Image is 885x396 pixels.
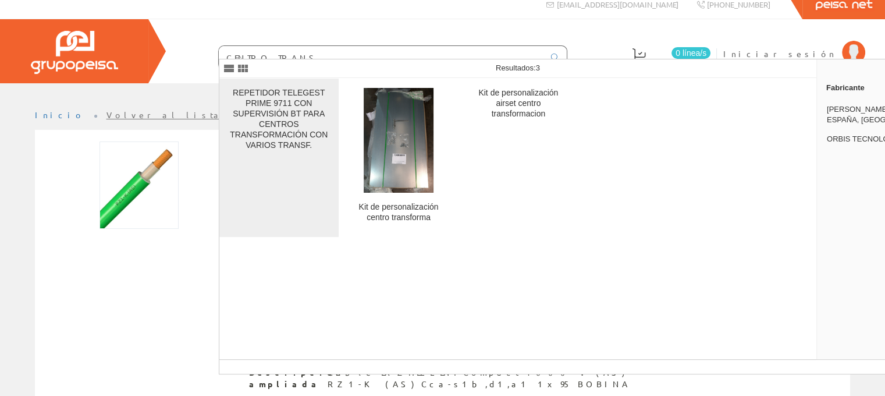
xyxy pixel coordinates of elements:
span: Resultados: [496,63,540,72]
div: Kit de personalización centro transforma [349,202,449,223]
span: Iniciar sesión [723,48,836,59]
a: Kit de personalización centro transforma Kit de personalización centro transforma [339,79,459,236]
div: REPETIDOR TELEGEST PRIME 9711 CON SUPERVISIÓN BT PARA CENTROS TRANSFORMACIÓN CON VARIOS TRANSF. [229,88,329,151]
a: Kit de personalización airset centro transformacion [459,79,578,236]
img: Kit de personalización centro transforma [364,88,434,193]
span: 0 línea/s [671,47,710,59]
span: 3 [536,63,540,72]
input: Buscar ... [219,46,544,69]
img: Foto artículo cpr 1x95 Cero Halógenos Cable Flex.1kv Rz1-k Bobina (05) (136.36363636364x150) [99,142,179,229]
img: Grupo Peisa [31,31,118,74]
a: Inicio [35,109,84,120]
div: Cable EXZHELLENT Compact 1000 V (AS) RZ1-K (AS) Cca-s1b,d1,a1 1x95 BOBINA [328,367,637,390]
a: Volver al listado de productos [106,109,336,120]
div: Kit de personalización airset centro transformacion [468,88,568,119]
a: REPETIDOR TELEGEST PRIME 9711 CON SUPERVISIÓN BT PARA CENTROS TRANSFORMACIÓN CON VARIOS TRANSF. [219,79,339,236]
a: Iniciar sesión [723,38,865,49]
span: Descripción ampliada [249,367,319,390]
